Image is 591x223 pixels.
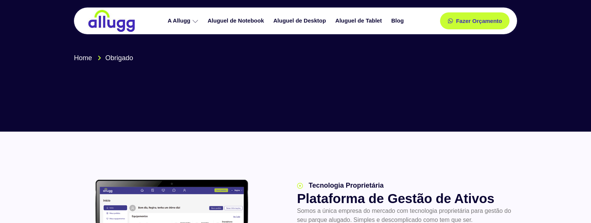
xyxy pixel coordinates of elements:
a: Aluguel de Tablet [332,14,387,27]
a: Fazer Orçamento [440,12,510,29]
a: Aluguel de Desktop [270,14,332,27]
img: locação de TI é Allugg [87,9,136,32]
span: Tecnologia Proprietária [307,181,384,191]
a: A Allugg [164,14,204,27]
span: Fazer Orçamento [456,18,502,24]
span: Home [74,53,92,63]
a: Aluguel de Notebook [204,14,270,27]
h2: Plataforma de Gestão de Ativos [297,191,514,206]
span: Obrigado [104,53,133,63]
a: Blog [387,14,409,27]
